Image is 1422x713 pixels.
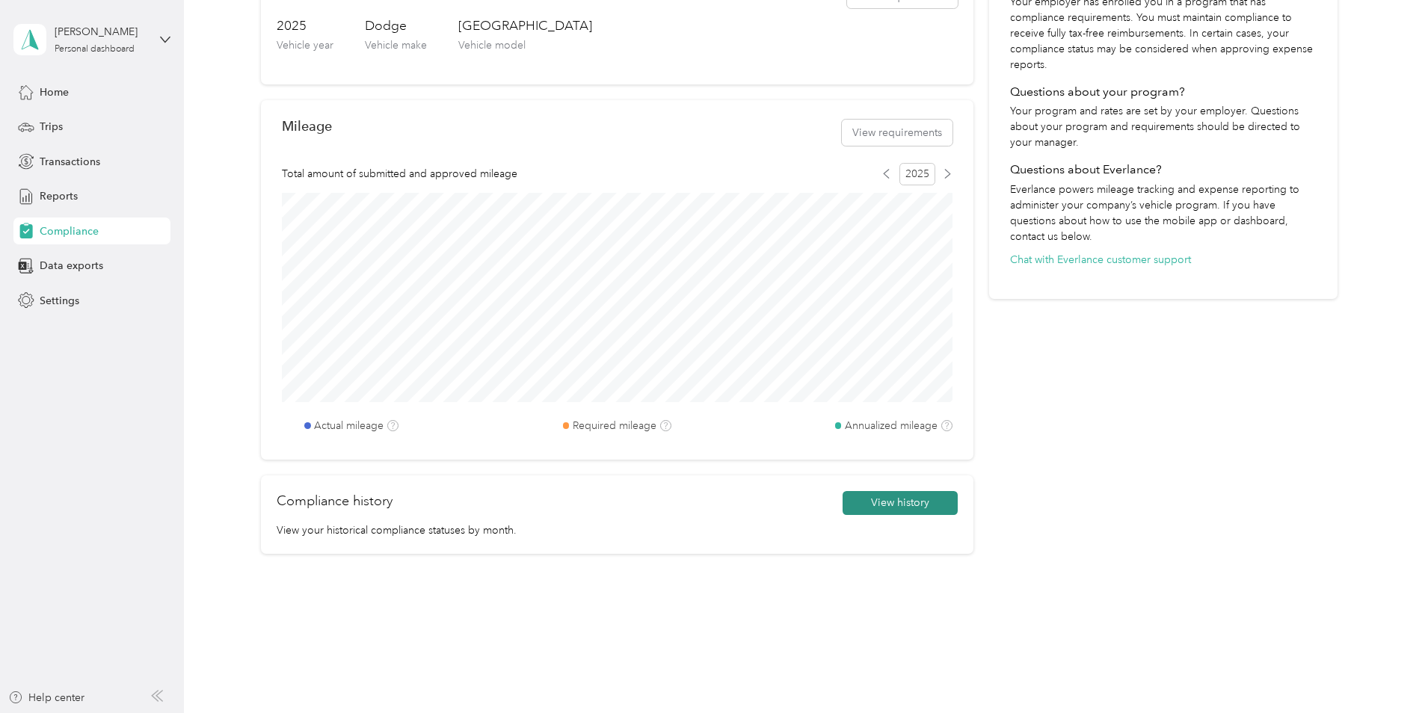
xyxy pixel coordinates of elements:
[458,16,592,35] h3: [GEOGRAPHIC_DATA]
[40,293,79,309] span: Settings
[55,45,135,54] div: Personal dashboard
[8,690,84,706] button: Help center
[277,491,393,511] h2: Compliance history
[277,37,333,53] p: Vehicle year
[842,120,952,146] button: View requirements
[55,24,148,40] div: [PERSON_NAME]
[282,118,332,134] h2: Mileage
[40,84,69,100] span: Home
[314,418,384,433] label: Actual mileage
[1010,252,1191,268] button: Chat with Everlance customer support
[1338,629,1422,713] iframe: Everlance-gr Chat Button Frame
[899,163,935,185] span: 2025
[40,258,103,274] span: Data exports
[458,37,592,53] p: Vehicle model
[282,166,517,182] span: Total amount of submitted and approved mileage
[845,418,938,433] label: Annualized mileage
[573,418,656,433] label: Required mileage
[1010,182,1317,244] p: Everlance powers mileage tracking and expense reporting to administer your company’s vehicle prog...
[1010,103,1317,150] p: Your program and rates are set by your employer. Questions about your program and requirements sh...
[40,223,99,239] span: Compliance
[277,16,333,35] h3: 2025
[40,154,100,170] span: Transactions
[40,119,63,135] span: Trips
[40,188,78,204] span: Reports
[843,491,958,515] button: View history
[365,16,427,35] h3: Dodge
[1010,83,1317,101] h4: Questions about your program?
[277,522,958,538] p: View your historical compliance statuses by month.
[365,37,427,53] p: Vehicle make
[1010,161,1317,179] h4: Questions about Everlance?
